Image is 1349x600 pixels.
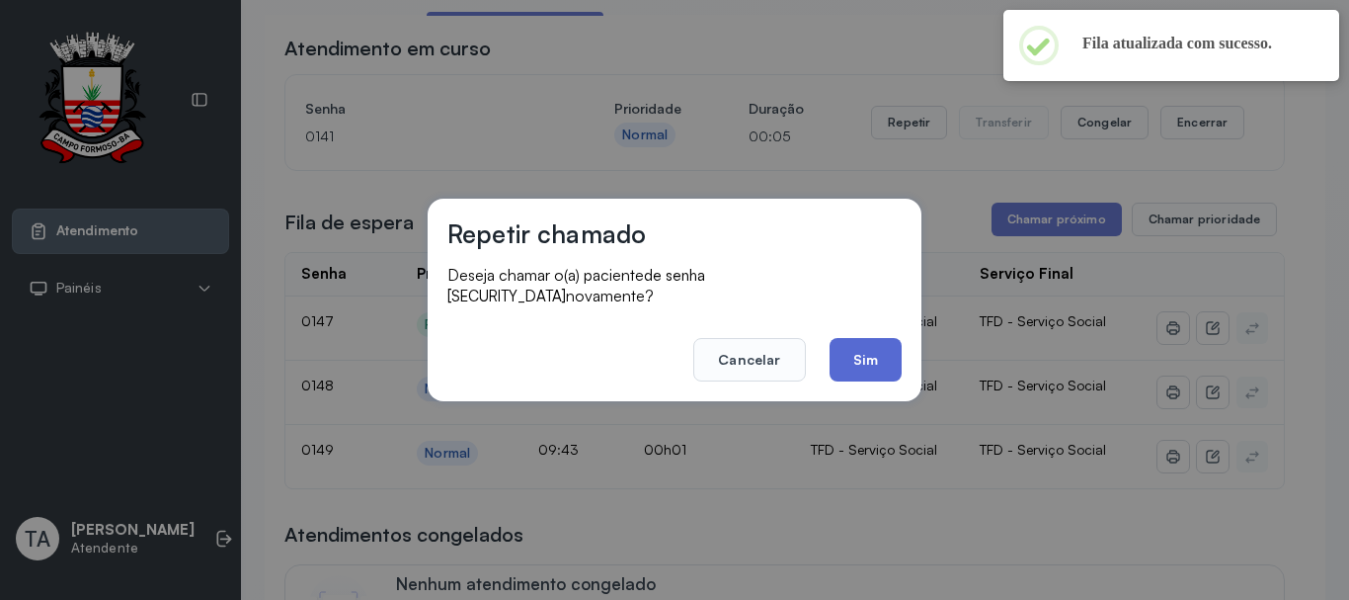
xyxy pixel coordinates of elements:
button: Sim [830,338,902,382]
h3: Repetir chamado [447,218,646,249]
button: Cancelar [693,338,805,382]
p: Deseja chamar o(a) paciente novamente? [447,265,902,306]
h2: Fila atualizada com sucesso. [1082,34,1308,53]
span: de senha [SECURITY_DATA] [447,266,705,305]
